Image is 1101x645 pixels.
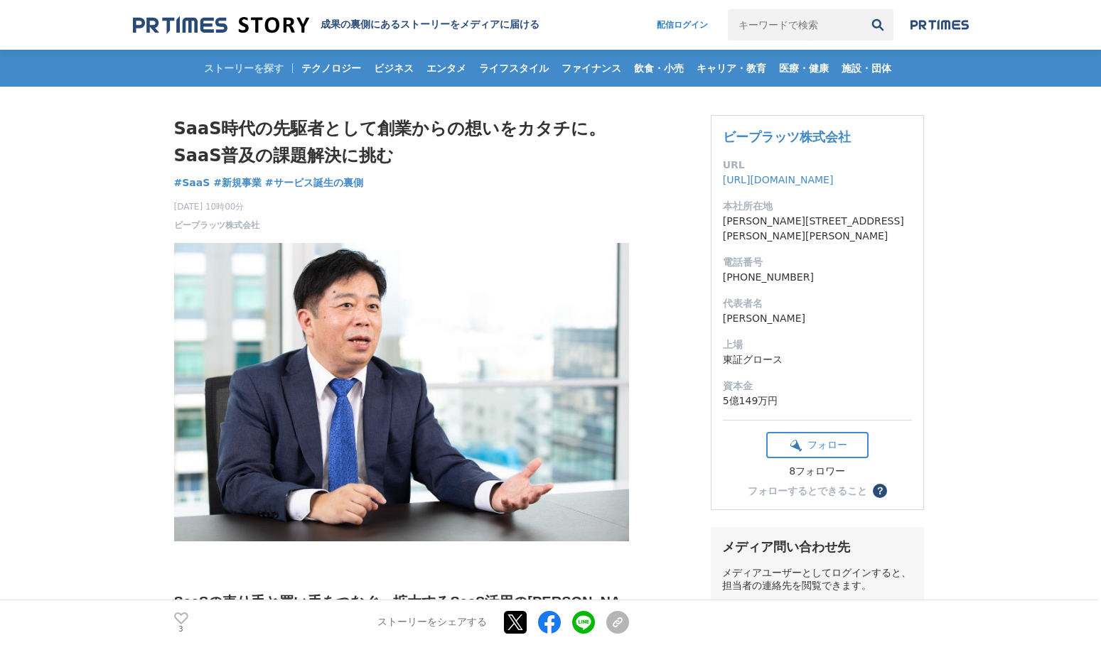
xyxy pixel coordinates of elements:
[628,62,689,75] span: 飲食・小売
[722,567,913,592] div: メディアユーザーとしてログインすると、担当者の連絡先を閲覧できます。
[628,50,689,87] a: 飲食・小売
[174,243,629,542] img: thumbnail_1c737ea0-ea68-11ee-92dd-bff96019042f.JPG
[265,175,363,190] a: #サービス誕生の裏側
[296,62,367,75] span: テクノロジー
[368,62,419,75] span: ビジネス
[213,175,262,190] a: #新規事業
[368,50,419,87] a: ビジネス
[723,296,912,311] dt: 代表者名
[723,270,912,285] dd: [PHONE_NUMBER]
[265,176,363,189] span: #サービス誕生の裏側
[766,432,869,458] button: フォロー
[728,9,862,40] input: キーワードで検索
[723,311,912,326] dd: [PERSON_NAME]
[766,465,869,478] div: 8フォロワー
[473,50,554,87] a: ライフスタイル
[556,62,627,75] span: ファイナンス
[748,486,867,496] div: フォローするとできること
[174,200,259,213] span: [DATE] 10時00分
[174,590,629,636] h2: SaaSの売り手と買い手をつなぐ。拡大するSaaS活用の[PERSON_NAME]
[723,214,912,244] dd: [PERSON_NAME][STREET_ADDRESS][PERSON_NAME][PERSON_NAME]
[836,62,897,75] span: 施設・団体
[723,394,912,408] dd: 5億149万円
[862,9,893,40] button: 検索
[421,62,472,75] span: エンタメ
[556,50,627,87] a: ファイナンス
[911,19,969,31] img: prtimes
[133,16,309,35] img: 成果の裏側にあるストーリーをメディアに届ける
[723,199,912,214] dt: 本社所在地
[722,538,913,555] div: メディア問い合わせ先
[421,50,472,87] a: エンタメ
[691,62,772,75] span: キャリア・教育
[321,18,539,31] h2: 成果の裏側にあるストーリーをメディアに届ける
[296,50,367,87] a: テクノロジー
[174,176,210,189] span: #SaaS
[723,129,851,144] a: ビープラッツ株式会社
[174,626,188,633] p: 3
[133,16,539,35] a: 成果の裏側にあるストーリーをメディアに届ける 成果の裏側にあるストーリーをメディアに届ける
[174,219,259,232] a: ビープラッツ株式会社
[377,617,487,629] p: ストーリーをシェアする
[723,174,834,185] a: [URL][DOMAIN_NAME]
[875,486,885,496] span: ？
[691,50,772,87] a: キャリア・教育
[643,9,722,40] a: 配信ログイン
[873,484,887,498] button: ？
[723,379,912,394] dt: 資本金
[174,175,210,190] a: #SaaS
[723,158,912,173] dt: URL
[723,352,912,367] dd: 東証グロース
[473,62,554,75] span: ライフスタイル
[723,255,912,270] dt: 電話番号
[773,50,834,87] a: 医療・健康
[213,176,262,189] span: #新規事業
[723,337,912,352] dt: 上場
[773,62,834,75] span: 医療・健康
[174,115,629,170] h1: SaaS時代の先駆者として創業からの想いをカタチに。SaaS普及の課題解決に挑む
[836,50,897,87] a: 施設・団体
